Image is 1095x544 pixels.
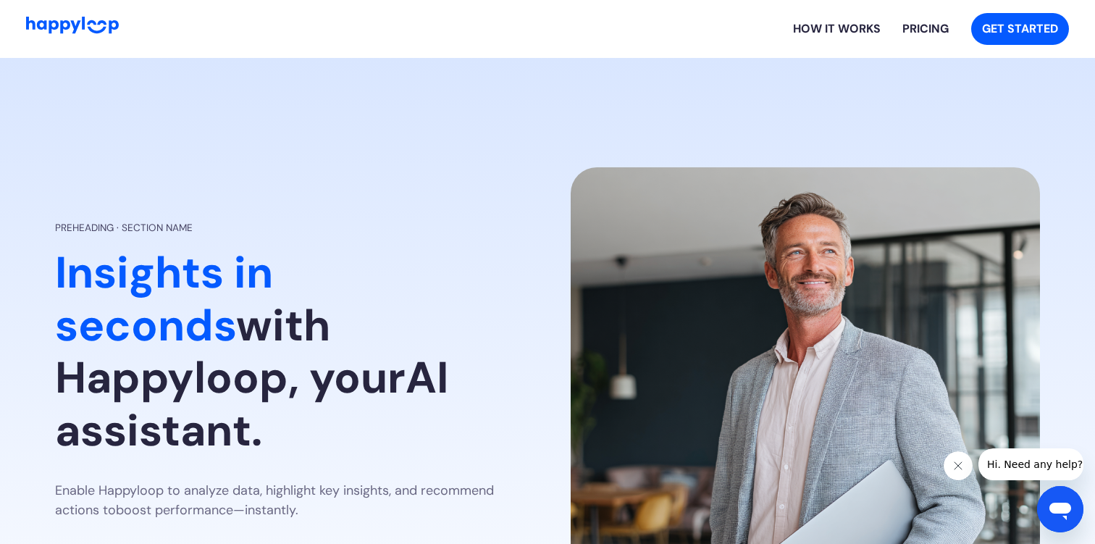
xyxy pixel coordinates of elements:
[55,221,193,235] div: Preheading · Section name
[55,247,524,457] h1: with Happyloop, your
[978,448,1083,480] iframe: Mensaje de la compañía
[55,244,273,354] span: Insights in seconds
[55,481,524,520] p: Enable Happyloop to analyze data, highlight key insights, and recommend actions to
[55,349,448,459] span: AI assistant.
[116,501,298,519] span: boost performance—instantly.
[971,13,1069,45] a: Get started with HappyLoop
[26,17,119,41] a: Go to Home Page
[944,451,973,480] iframe: Cerrar mensaje
[1037,486,1083,532] iframe: Botón para iniciar la ventana de mensajería
[891,6,960,52] a: View HappyLoop pricing plans
[26,17,119,33] img: HappyLoop Logo
[782,6,891,52] a: Learn how HappyLoop works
